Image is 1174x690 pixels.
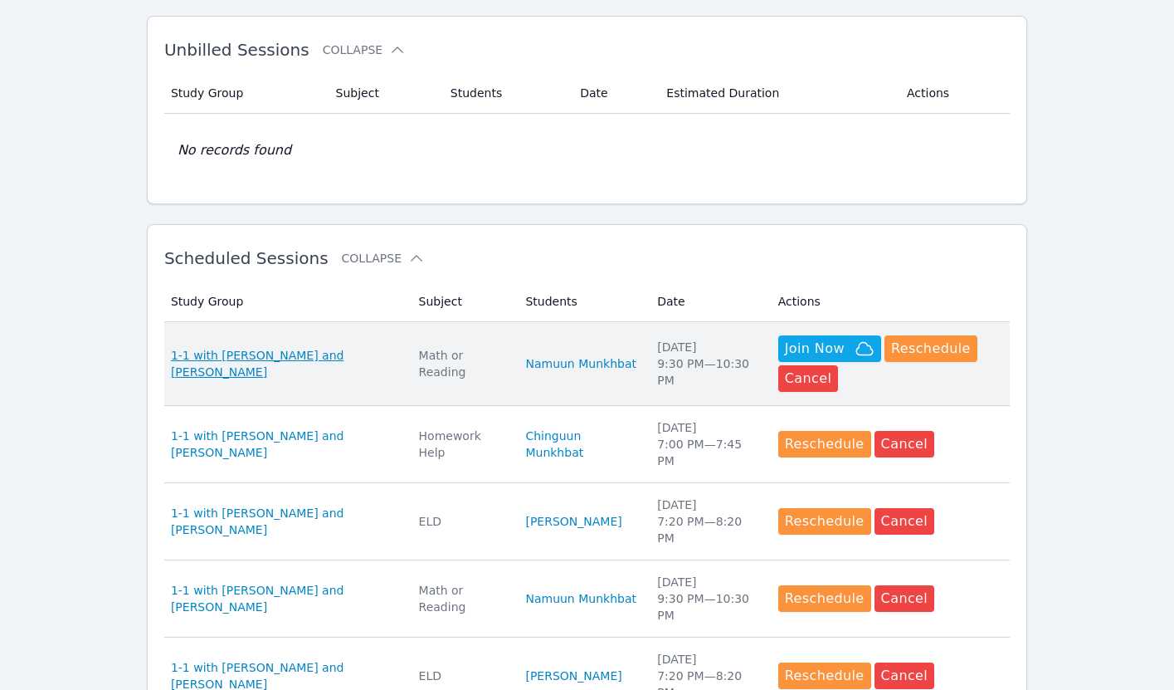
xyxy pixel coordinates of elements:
[171,347,399,380] a: 1-1 with [PERSON_NAME] and [PERSON_NAME]
[525,590,636,607] a: Namuun Munkhbat
[419,428,506,461] div: Homework Help
[884,335,977,362] button: Reschedule
[419,668,506,684] div: ELD
[785,339,845,359] span: Join Now
[874,585,935,612] button: Cancel
[419,513,506,530] div: ELD
[778,365,839,392] button: Cancel
[525,513,621,530] a: [PERSON_NAME]
[441,73,570,114] th: Students
[874,508,935,535] button: Cancel
[164,560,1010,638] tr: 1-1 with [PERSON_NAME] and [PERSON_NAME]Math or ReadingNamuun Munkhbat[DATE]9:30 PM—10:30 PMResch...
[164,40,309,60] span: Unbilled Sessions
[778,508,871,535] button: Reschedule
[419,582,506,615] div: Math or Reading
[657,497,757,546] div: [DATE] 7:20 PM — 8:20 PM
[525,668,621,684] a: [PERSON_NAME]
[778,663,871,689] button: Reschedule
[171,582,399,615] a: 1-1 with [PERSON_NAME] and [PERSON_NAME]
[525,355,636,372] a: Namuun Munkhbat
[171,428,399,461] a: 1-1 with [PERSON_NAME] and [PERSON_NAME]
[657,574,757,624] div: [DATE] 9:30 PM — 10:30 PM
[874,431,935,458] button: Cancel
[657,339,757,389] div: [DATE] 9:30 PM — 10:30 PM
[171,505,399,538] a: 1-1 with [PERSON_NAME] and [PERSON_NAME]
[164,322,1010,406] tr: 1-1 with [PERSON_NAME] and [PERSON_NAME]Math or ReadingNamuun Munkhbat[DATE]9:30 PM—10:30 PMJoin ...
[164,406,1010,483] tr: 1-1 with [PERSON_NAME] and [PERSON_NAME]Homework HelpChinguun Munkhbat[DATE]7:00 PM—7:45 PMResche...
[897,73,1010,114] th: Actions
[778,585,871,612] button: Reschedule
[164,73,326,114] th: Study Group
[419,347,506,380] div: Math or Reading
[570,73,656,114] th: Date
[164,114,1010,187] td: No records found
[164,483,1010,560] tr: 1-1 with [PERSON_NAME] and [PERSON_NAME]ELD[PERSON_NAME][DATE]7:20 PM—8:20 PMRescheduleCancel
[657,419,757,469] div: [DATE] 7:00 PM — 7:45 PM
[525,428,637,461] a: Chinguun Munkhbat
[164,248,329,268] span: Scheduled Sessions
[778,431,871,458] button: Reschedule
[515,281,647,322] th: Students
[778,335,881,362] button: Join Now
[409,281,516,322] th: Subject
[326,73,441,114] th: Subject
[656,73,897,114] th: Estimated Duration
[874,663,935,689] button: Cancel
[647,281,767,322] th: Date
[323,42,406,58] button: Collapse
[164,281,409,322] th: Study Group
[342,250,425,267] button: Collapse
[768,281,1010,322] th: Actions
